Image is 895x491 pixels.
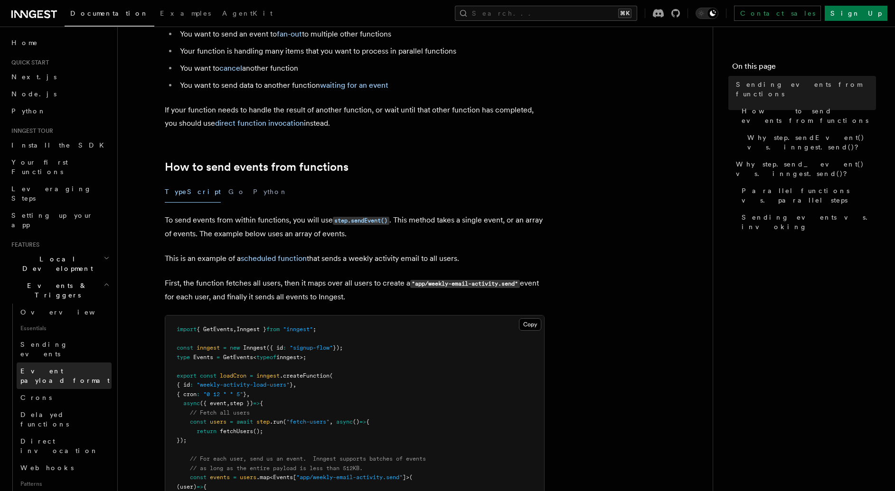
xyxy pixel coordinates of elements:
a: Sign Up [825,6,887,21]
a: direct function invocation [215,119,304,128]
span: = [230,418,233,425]
span: Features [8,241,39,249]
span: async [183,400,200,407]
span: ( [330,372,333,379]
button: Python [253,181,288,203]
button: TypeScript [165,181,221,203]
span: = [217,354,220,361]
span: "app/weekly-email-activity.send" [296,474,403,481]
span: ( [283,418,286,425]
span: .createFunction [280,372,330,379]
p: To send events from within functions, you will use . This method takes a single event, or an arra... [165,213,545,241]
a: Delayed functions [17,406,112,433]
button: Copy [519,318,541,331]
span: "0 12 * * 5" [203,391,243,398]
li: Your function is handling many items that you want to process in parallel functions [177,45,545,58]
span: , [233,326,236,333]
span: Examples [160,9,211,17]
a: Contact sales [734,6,821,21]
button: Local Development [8,250,112,277]
span: Documentation [70,9,149,17]
span: Event payload format [20,367,110,384]
a: Webhooks [17,459,112,476]
p: This is an example of a that sends a weekly activity email to all users. [165,252,545,265]
a: Event payload format [17,362,112,389]
span: Direct invocation [20,437,98,454]
span: Why step.sendEvent() vs. inngest.send()? [747,133,876,152]
span: "weekly-activity-load-users" [197,381,290,388]
span: type [177,354,190,361]
button: Toggle dark mode [696,8,718,19]
span: .run [270,418,283,425]
span: , [226,400,230,407]
span: => [253,400,260,407]
span: Install the SDK [11,141,110,149]
span: , [330,418,333,425]
span: Your first Functions [11,158,68,176]
span: Python [11,107,46,115]
a: How to send events from functions [738,102,876,129]
span: { [203,483,207,490]
span: // as long as the entire payload is less than 512KB. [190,465,363,472]
span: // For each user, send us an event. Inngest supports batches of events [190,455,426,462]
span: GetEvents [223,354,253,361]
a: Direct invocation [17,433,112,459]
span: : [197,391,200,398]
span: Local Development [8,254,104,273]
span: How to send events from functions [742,106,876,125]
span: () [353,418,359,425]
a: step.sendEvent() [333,215,389,224]
span: = [233,474,236,481]
h4: On this page [732,61,876,76]
span: return [197,428,217,435]
span: inngest [197,344,220,351]
a: How to send events from functions [165,160,349,174]
span: => [197,483,203,490]
span: = [250,372,253,379]
span: Delayed functions [20,411,69,428]
a: Your first Functions [8,154,112,180]
span: Inngest [243,344,266,351]
a: Crons [17,389,112,406]
a: Examples [154,3,217,26]
span: Parallel functions vs. parallel steps [742,186,876,205]
a: Overview [17,304,112,321]
span: ({ event [200,400,226,407]
span: } [243,391,246,398]
span: "fetch-users" [286,418,330,425]
a: Sending events from functions [732,76,876,102]
span: { [260,400,263,407]
span: Overview [20,308,118,316]
span: export [177,372,197,379]
span: Sending events vs. invoking [742,213,876,232]
a: waiting for an event [320,81,388,90]
a: Leveraging Steps [8,180,112,207]
a: Why step.send_event() vs. inngest.send()? [732,156,876,182]
a: Install the SDK [8,137,112,154]
span: < [253,354,256,361]
span: step }) [230,400,253,407]
span: } [290,381,293,388]
span: .map [256,474,270,481]
span: const [190,418,207,425]
span: const [190,474,207,481]
span: ]>( [403,474,413,481]
a: Setting up your app [8,207,112,233]
span: (user) [177,483,197,490]
span: Node.js [11,90,57,98]
span: "signup-flow" [290,344,333,351]
a: Python [8,102,112,120]
span: [ [293,474,296,481]
button: Events & Triggers [8,277,112,304]
span: { GetEvents [197,326,233,333]
span: // Fetch all users [190,409,250,416]
span: const [200,372,217,379]
span: < [270,474,273,481]
code: step.sendEvent() [333,217,389,225]
span: , [246,391,250,398]
span: Setting up your app [11,212,93,229]
span: => [359,418,366,425]
span: Events [193,354,213,361]
span: Inngest } [236,326,266,333]
li: You want to send data to another function [177,79,545,92]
